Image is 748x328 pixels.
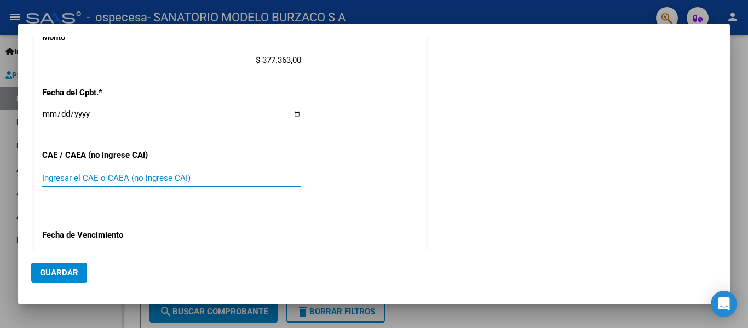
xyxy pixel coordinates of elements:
p: Fecha de Vencimiento [42,229,155,241]
p: Monto [42,31,155,44]
span: Guardar [40,268,78,278]
div: Open Intercom Messenger [711,291,737,317]
button: Guardar [31,263,87,283]
p: Fecha del Cpbt. [42,87,155,99]
p: CAE / CAEA (no ingrese CAI) [42,149,155,162]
